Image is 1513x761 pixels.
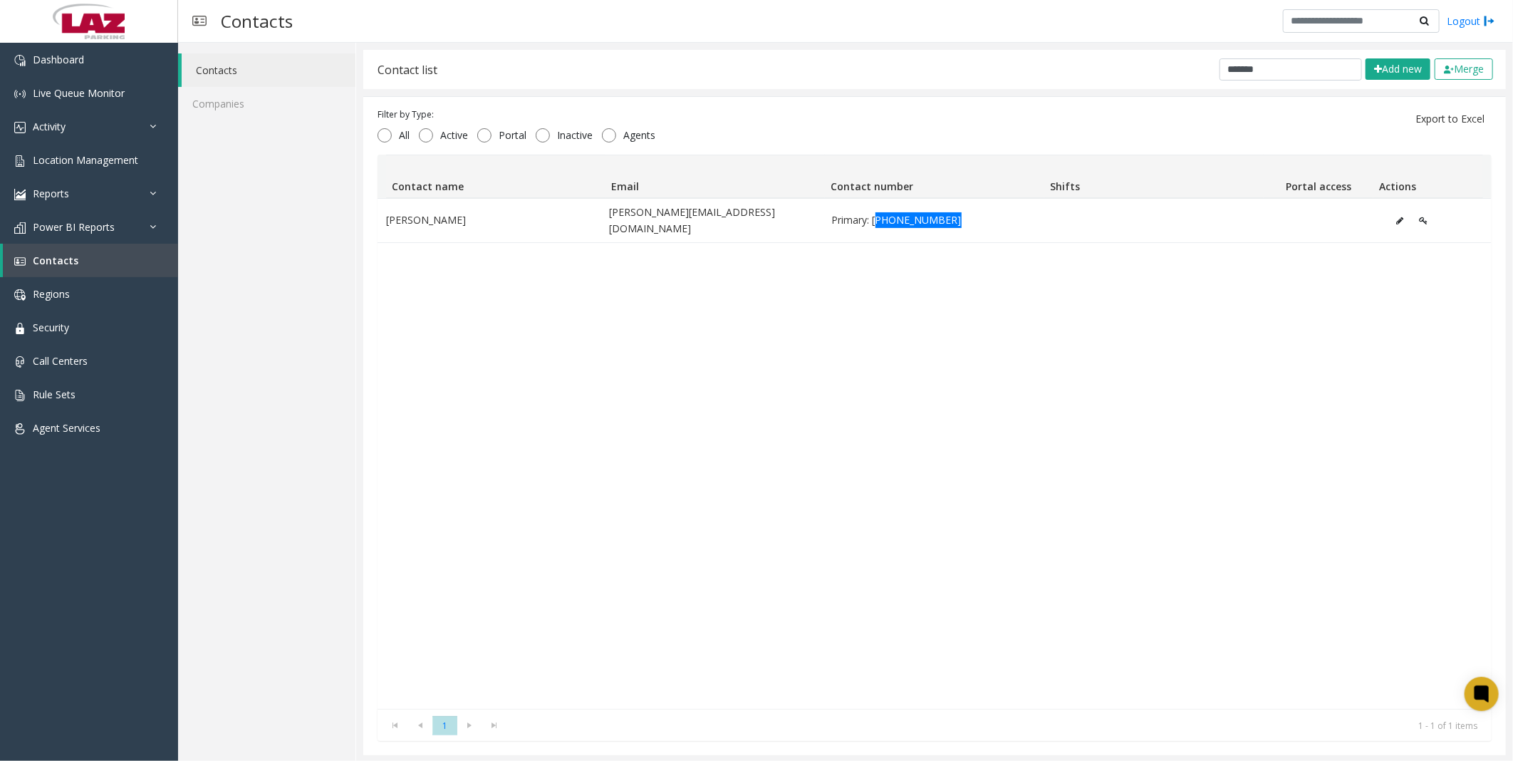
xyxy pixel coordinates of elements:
[378,108,662,121] div: Filter by Type:
[1407,108,1493,130] button: Export to Excel
[14,55,26,66] img: 'icon'
[378,61,437,79] div: Contact list
[1447,14,1495,29] a: Logout
[14,122,26,133] img: 'icon'
[378,128,392,143] input: All
[33,321,69,334] span: Security
[33,220,115,234] span: Power BI Reports
[1366,58,1430,80] button: Add new
[14,222,26,234] img: 'icon'
[14,356,26,368] img: 'icon'
[33,254,78,267] span: Contacts
[3,244,178,277] a: Contacts
[1484,14,1495,29] img: logout
[600,199,823,242] td: [PERSON_NAME][EMAIL_ADDRESS][DOMAIN_NAME]
[33,354,88,368] span: Call Centers
[386,155,605,198] th: Contact name
[832,212,1038,228] span: Primary: 858-774-2957
[33,86,125,100] span: Live Queue Monitor
[14,189,26,200] img: 'icon'
[33,421,100,435] span: Agent Services
[550,128,600,143] span: Inactive
[825,155,1044,198] th: Contact number
[477,128,492,143] input: Portal
[1044,155,1264,198] th: Shifts
[536,128,550,143] input: Inactive
[1264,155,1373,198] th: Portal access
[182,53,355,87] a: Contacts
[602,128,616,143] input: Agents
[492,128,534,143] span: Portal
[392,128,417,143] span: All
[378,199,600,242] td: [PERSON_NAME]
[605,155,825,198] th: Email
[433,128,475,143] span: Active
[616,128,662,143] span: Agents
[192,4,207,38] img: pageIcon
[1412,210,1436,232] button: Edit Portal Access
[432,716,457,735] span: Page 1
[14,155,26,167] img: 'icon'
[1435,58,1493,80] button: Merge
[14,423,26,435] img: 'icon'
[1444,66,1454,74] img: check
[378,155,1492,709] div: Data table
[516,720,1477,732] kendo-pager-info: 1 - 1 of 1 items
[1389,210,1412,232] button: Edit
[33,287,70,301] span: Regions
[14,88,26,100] img: 'icon'
[178,87,355,120] a: Companies
[33,53,84,66] span: Dashboard
[33,187,69,200] span: Reports
[214,4,300,38] h3: Contacts
[14,289,26,301] img: 'icon'
[1373,155,1483,198] th: Actions
[14,256,26,267] img: 'icon'
[14,323,26,334] img: 'icon'
[33,153,138,167] span: Location Management
[419,128,433,143] input: Active
[33,388,76,401] span: Rule Sets
[33,120,66,133] span: Activity
[14,390,26,401] img: 'icon'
